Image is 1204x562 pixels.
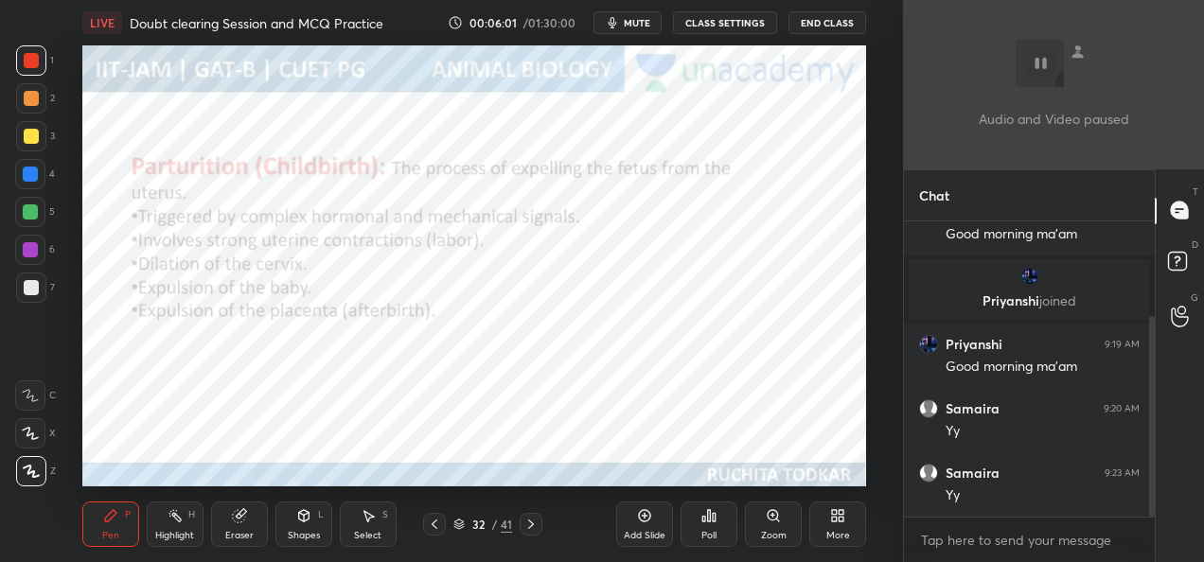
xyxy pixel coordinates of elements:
div: Good morning ma'am [946,225,1140,244]
p: Chat [904,170,965,220]
div: Zoom [761,531,787,540]
div: Eraser [225,531,254,540]
div: Pen [102,531,119,540]
div: Shapes [288,531,320,540]
div: 41 [501,516,512,533]
img: 3 [1020,267,1039,286]
button: mute [593,11,662,34]
h6: Samaira [946,400,1000,417]
div: C [15,380,56,411]
div: P [125,510,131,519]
div: grid [904,221,1155,517]
div: S [382,510,388,519]
div: LIVE [82,11,122,34]
div: Good morning ma'am [946,358,1140,377]
div: 7 [16,272,55,303]
button: CLASS SETTINGS [673,11,777,34]
div: 9:20 AM [1104,403,1140,414]
div: 4 [15,159,55,189]
div: X [15,418,56,448]
div: 5 [15,197,55,227]
div: Add Slide [624,531,665,540]
span: joined [1039,291,1076,309]
div: 9:19 AM [1105,339,1140,350]
p: Audio and Video paused [979,109,1129,129]
h4: Doubt clearing Session and MCQ Practice [130,14,383,32]
div: Poll [701,531,717,540]
div: L [318,510,324,519]
img: default.png [919,464,938,483]
span: mute [624,16,650,29]
div: Select [354,531,381,540]
div: / [491,518,497,530]
div: H [188,510,195,519]
div: 2 [16,83,55,114]
div: 6 [15,235,55,265]
div: Z [16,456,56,486]
div: Yy [946,422,1140,441]
img: 3 [919,335,938,354]
button: End Class [788,11,866,34]
div: 3 [16,121,55,151]
div: 9:23 AM [1105,467,1140,479]
div: More [826,531,850,540]
h6: Priyanshi [946,336,1002,353]
p: G [1191,290,1198,305]
div: Highlight [155,531,194,540]
img: default.png [919,399,938,418]
p: Priyanshi [920,293,1139,308]
p: D [1192,237,1198,252]
div: 1 [16,45,54,76]
div: 32 [469,518,487,530]
p: T [1193,184,1198,199]
div: Yy [946,486,1140,505]
h6: Samaira [946,465,1000,482]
